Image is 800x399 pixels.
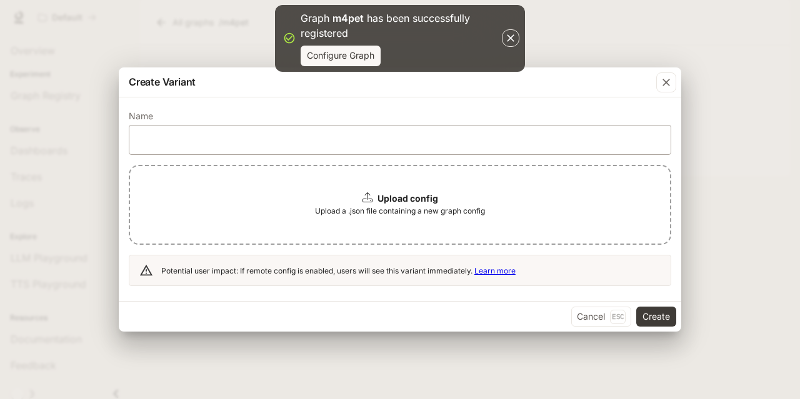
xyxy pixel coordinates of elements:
[474,266,516,275] a: Learn more
[315,205,485,217] span: Upload a .json file containing a new graph config
[301,46,381,66] button: Configure Graph
[610,310,626,323] p: Esc
[129,112,153,121] p: Name
[129,74,196,89] p: Create Variant
[161,266,516,275] span: Potential user impact: If remote config is enabled, users will see this variant immediately.
[332,12,364,24] p: m4pet
[377,193,438,204] b: Upload config
[571,307,631,327] button: CancelEsc
[301,11,499,41] p: Graph has been successfully registered
[636,307,676,327] button: Create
